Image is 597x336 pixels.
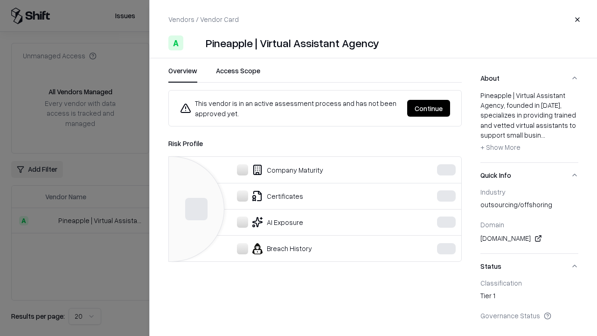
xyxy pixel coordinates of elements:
div: Breach History [176,243,409,254]
button: Overview [168,66,197,83]
div: Industry [480,188,578,196]
div: outsourcing/offshoring [480,200,578,213]
img: Pineapple | Virtual Assistant Agency [187,35,202,50]
div: [DOMAIN_NAME] [480,233,578,244]
div: This vendor is in an active assessment process and has not been approved yet. [180,98,400,119]
div: Tier 1 [480,291,578,304]
div: Quick Info [480,188,578,253]
span: ... [541,131,545,139]
div: Governance Status [480,311,578,320]
div: About [480,91,578,162]
div: Pineapple | Virtual Assistant Agency [206,35,379,50]
button: Quick Info [480,163,578,188]
div: Classification [480,279,578,287]
button: Access Scope [216,66,260,83]
div: Company Maturity [176,164,409,175]
div: Certificates [176,190,409,202]
button: About [480,66,578,91]
p: Vendors / Vendor Card [168,14,239,24]
button: Status [480,254,578,279]
span: + Show More [480,143,521,151]
div: A [168,35,183,50]
div: Risk Profile [168,138,462,149]
button: Continue [407,100,450,117]
div: Domain [480,220,578,229]
div: AI Exposure [176,217,409,228]
button: + Show More [480,140,521,155]
div: Pineapple | Virtual Assistant Agency, founded in [DATE], specializes in providing trained and vet... [480,91,578,155]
